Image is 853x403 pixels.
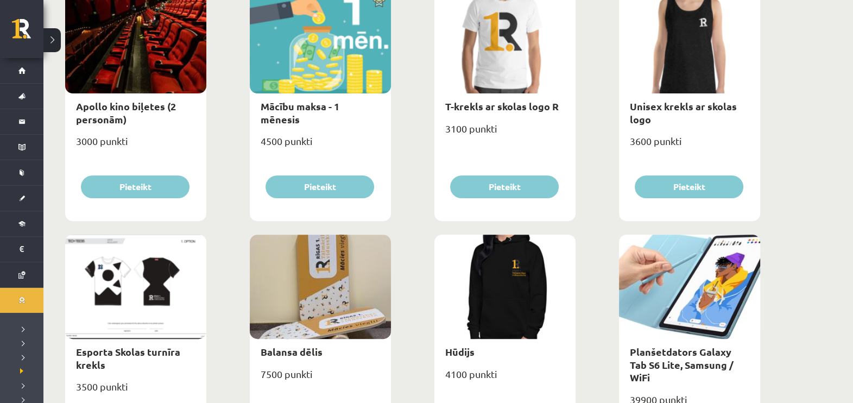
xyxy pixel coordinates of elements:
[445,100,559,112] a: T-krekls ar skolas logo R
[261,345,323,358] a: Balansa dēlis
[445,345,475,358] a: Hūdijs
[76,100,176,125] a: Apollo kino biļetes (2 personām)
[250,365,391,392] div: 7500 punkti
[450,175,559,198] button: Pieteikt
[434,365,576,392] div: 4100 punkti
[65,132,206,159] div: 3000 punkti
[250,132,391,159] div: 4500 punkti
[635,175,743,198] button: Pieteikt
[434,119,576,147] div: 3100 punkti
[12,19,43,46] a: Rīgas 1. Tālmācības vidusskola
[630,100,737,125] a: Unisex krekls ar skolas logo
[81,175,189,198] button: Pieteikt
[76,345,180,370] a: Esporta Skolas turnīra krekls
[619,132,760,159] div: 3600 punkti
[630,345,734,383] a: Planšetdators Galaxy Tab S6 Lite, Samsung / WiFi
[266,175,374,198] button: Pieteikt
[261,100,339,125] a: Mācību maksa - 1 mēnesis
